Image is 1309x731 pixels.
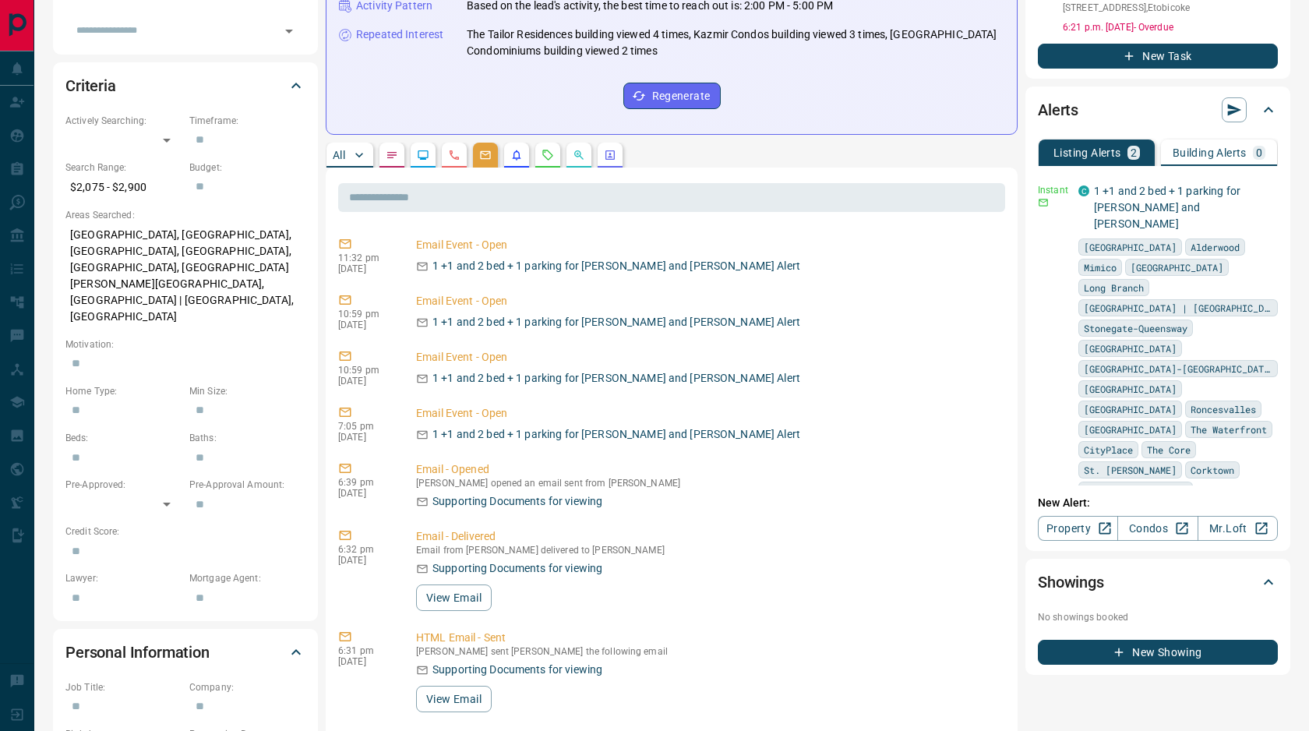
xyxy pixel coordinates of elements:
div: Alerts [1038,91,1278,129]
h2: Criteria [65,73,116,98]
p: Email Event - Open [416,349,999,365]
button: New Task [1038,44,1278,69]
span: [GEOGRAPHIC_DATA] [1084,239,1177,255]
button: View Email [416,584,492,611]
p: Baths: [189,431,305,445]
p: 6:39 pm [338,477,393,488]
p: 6:32 pm [338,544,393,555]
span: [GEOGRAPHIC_DATA] [1131,260,1223,275]
p: HTML Email - Sent [416,630,999,646]
p: [DATE] [338,555,393,566]
span: [GEOGRAPHIC_DATA] [1084,422,1177,437]
button: Open [278,20,300,42]
span: CityPlace [1084,442,1133,457]
p: [GEOGRAPHIC_DATA], [GEOGRAPHIC_DATA], [GEOGRAPHIC_DATA], [GEOGRAPHIC_DATA], [GEOGRAPHIC_DATA], [G... [65,222,305,330]
span: [GEOGRAPHIC_DATA] | [GEOGRAPHIC_DATA] [1084,300,1272,316]
p: Supporting Documents for viewing [432,560,602,577]
p: Company: [189,680,305,694]
span: Long Branch [1084,280,1144,295]
p: [DATE] [338,263,393,274]
span: The Waterfront [1191,422,1267,437]
p: 1 +1 and 2 bed + 1 parking for [PERSON_NAME] and [PERSON_NAME] Alert [432,314,800,330]
p: Timeframe: [189,114,305,128]
p: Instant [1038,183,1069,197]
p: [DATE] [338,320,393,330]
span: Alderwood [1191,239,1240,255]
p: $2,075 - $2,900 [65,175,182,200]
span: Roncesvalles [1191,401,1256,417]
p: [DATE] [338,488,393,499]
p: Credit Score: [65,524,305,539]
div: Criteria [65,67,305,104]
span: Mimico [1084,260,1117,275]
p: 6:31 pm [338,645,393,656]
p: Email - Delivered [416,528,999,545]
p: The Tailor Residences building viewed 4 times, Kazmir Condos building viewed 3 times, [GEOGRAPHIC... [467,26,1004,59]
svg: Requests [542,149,554,161]
span: Distillery District [1084,482,1187,498]
p: [STREET_ADDRESS] , Etobicoke [1063,1,1190,15]
svg: Opportunities [573,149,585,161]
p: 2 [1131,147,1137,158]
p: Pre-Approved: [65,478,182,492]
p: Email - Opened [416,461,999,478]
a: 1 +1 and 2 bed + 1 parking for [PERSON_NAME] and [PERSON_NAME] [1094,185,1240,230]
p: [DATE] [338,656,393,667]
svg: Calls [448,149,460,161]
span: Stonegate-Queensway [1084,320,1187,336]
span: The Core [1147,442,1191,457]
svg: Email [1038,197,1049,208]
p: Beds: [65,431,182,445]
p: Repeated Interest [356,26,443,43]
svg: Lead Browsing Activity [417,149,429,161]
span: [GEOGRAPHIC_DATA] [1084,381,1177,397]
h2: Personal Information [65,640,210,665]
p: Lawyer: [65,571,182,585]
p: Supporting Documents for viewing [432,662,602,678]
p: Building Alerts [1173,147,1247,158]
h2: Showings [1038,570,1104,595]
p: Email Event - Open [416,405,999,422]
svg: Emails [479,149,492,161]
p: All [333,150,345,161]
p: 7:05 pm [338,421,393,432]
p: No showings booked [1038,610,1278,624]
p: 1 +1 and 2 bed + 1 parking for [PERSON_NAME] and [PERSON_NAME] Alert [432,370,800,387]
button: New Showing [1038,640,1278,665]
p: Mortgage Agent: [189,571,305,585]
p: Areas Searched: [65,208,305,222]
svg: Agent Actions [604,149,616,161]
p: Email Event - Open [416,237,999,253]
span: [GEOGRAPHIC_DATA] [1084,341,1177,356]
p: Listing Alerts [1053,147,1121,158]
p: Supporting Documents for viewing [432,493,602,510]
a: Condos [1117,516,1198,541]
span: Corktown [1191,462,1234,478]
p: 1 +1 and 2 bed + 1 parking for [PERSON_NAME] and [PERSON_NAME] Alert [432,426,800,443]
h2: Alerts [1038,97,1078,122]
button: Regenerate [623,83,721,109]
p: [PERSON_NAME] opened an email sent from [PERSON_NAME] [416,478,999,489]
p: Min Size: [189,384,305,398]
p: Email Event - Open [416,293,999,309]
a: Mr.Loft [1198,516,1278,541]
p: Budget: [189,161,305,175]
button: View Email [416,686,492,712]
svg: Notes [386,149,398,161]
p: [PERSON_NAME] sent [PERSON_NAME] the following email [416,646,999,657]
p: 11:32 pm [338,252,393,263]
p: Motivation: [65,337,305,351]
div: condos.ca [1078,185,1089,196]
p: 6:21 p.m. [DATE] - Overdue [1063,20,1278,34]
div: Personal Information [65,634,305,671]
span: [GEOGRAPHIC_DATA] [1084,401,1177,417]
div: Showings [1038,563,1278,601]
svg: Listing Alerts [510,149,523,161]
a: Property [1038,516,1118,541]
p: Pre-Approval Amount: [189,478,305,492]
p: 10:59 pm [338,365,393,376]
p: 1 +1 and 2 bed + 1 parking for [PERSON_NAME] and [PERSON_NAME] Alert [432,258,800,274]
p: [DATE] [338,432,393,443]
p: Actively Searching: [65,114,182,128]
span: [GEOGRAPHIC_DATA]-[GEOGRAPHIC_DATA] [1084,361,1272,376]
